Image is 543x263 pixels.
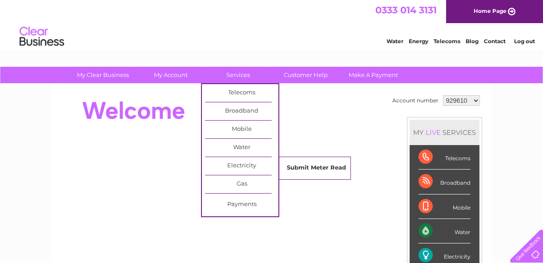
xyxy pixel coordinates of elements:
a: Telecoms [205,84,278,102]
a: My Account [134,67,207,83]
a: Water [205,139,278,157]
a: Blog [466,38,479,45]
a: Services [201,67,275,83]
a: Payments [205,196,278,214]
a: Submit Meter Read [280,159,353,177]
div: Water [418,219,471,243]
img: logo.png [19,23,64,50]
a: Electricity [205,157,278,175]
a: 0333 014 3131 [375,4,437,16]
a: Telecoms [434,38,460,45]
a: Mobile [205,121,278,138]
div: MY SERVICES [410,120,479,145]
a: Contact [484,38,506,45]
a: Customer Help [269,67,342,83]
a: Make A Payment [337,67,410,83]
a: Gas [205,175,278,193]
a: Log out [514,38,535,45]
a: Water [386,38,403,45]
div: Telecoms [418,145,471,170]
div: LIVE [424,128,442,137]
div: Clear Business is a trading name of Verastar Limited (registered in [GEOGRAPHIC_DATA] No. 3667643... [62,5,482,43]
a: Energy [409,38,428,45]
div: Mobile [418,194,471,219]
a: My Clear Business [66,67,140,83]
td: Account number [390,93,441,108]
div: Broadband [418,170,471,194]
a: Broadband [205,102,278,120]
